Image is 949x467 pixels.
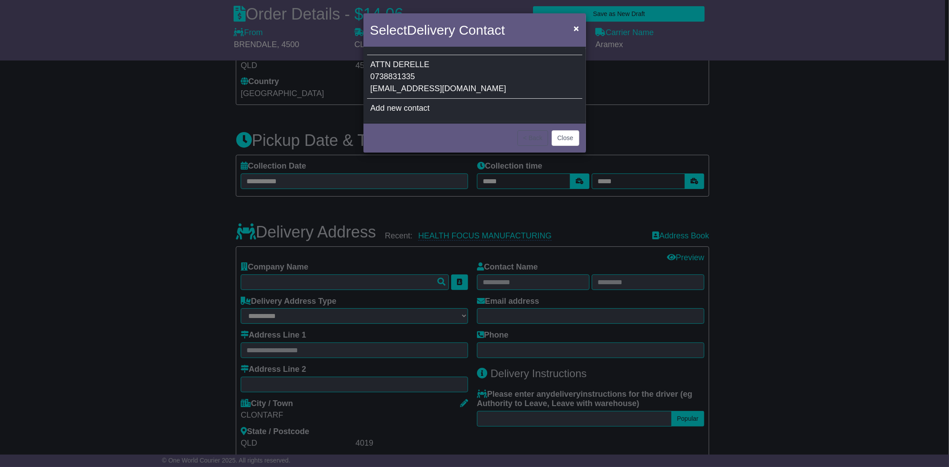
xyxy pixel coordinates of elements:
span: × [573,23,579,33]
button: < Back [517,130,548,146]
span: 0738831335 [371,72,415,81]
span: Delivery [407,23,455,37]
span: Add new contact [371,104,430,113]
h4: Select [370,20,505,40]
button: Close [552,130,579,146]
span: [EMAIL_ADDRESS][DOMAIN_NAME] [371,84,506,93]
span: Contact [459,23,505,37]
button: Close [569,19,583,37]
span: DERELLE [393,60,429,69]
span: ATTN [371,60,391,69]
